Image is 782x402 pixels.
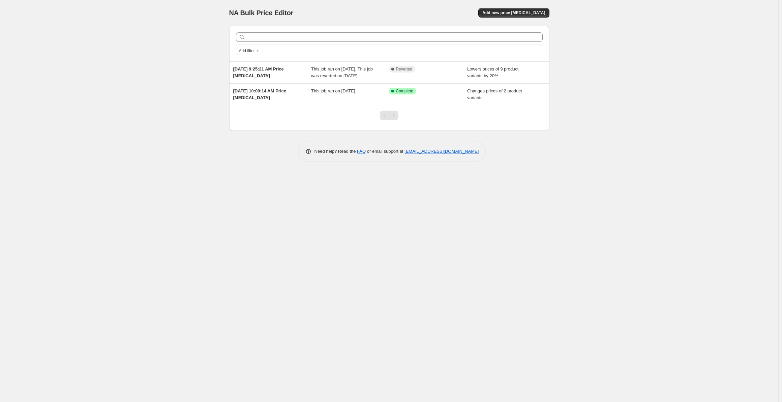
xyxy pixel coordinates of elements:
span: This job ran on [DATE]. [311,88,356,93]
span: Add new price [MEDICAL_DATA] [482,10,545,16]
span: Reverted [396,66,413,72]
span: Lowers prices of 9 product variants by 20% [467,66,518,78]
span: Complete [396,88,413,94]
span: Add filter [239,48,255,54]
button: Add filter [236,47,263,55]
a: FAQ [357,149,366,154]
span: Need help? Read the [314,149,357,154]
span: [DATE] 10:09:14 AM Price [MEDICAL_DATA] [233,88,287,100]
span: or email support at [366,149,404,154]
span: Changes prices of 2 product variants [467,88,522,100]
button: Add new price [MEDICAL_DATA] [478,8,549,18]
nav: Pagination [380,111,398,120]
span: This job ran on [DATE]. This job was reverted on [DATE]. [311,66,373,78]
a: [EMAIL_ADDRESS][DOMAIN_NAME] [404,149,479,154]
span: NA Bulk Price Editor [229,9,294,17]
span: [DATE] 9:25:21 AM Price [MEDICAL_DATA] [233,66,284,78]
